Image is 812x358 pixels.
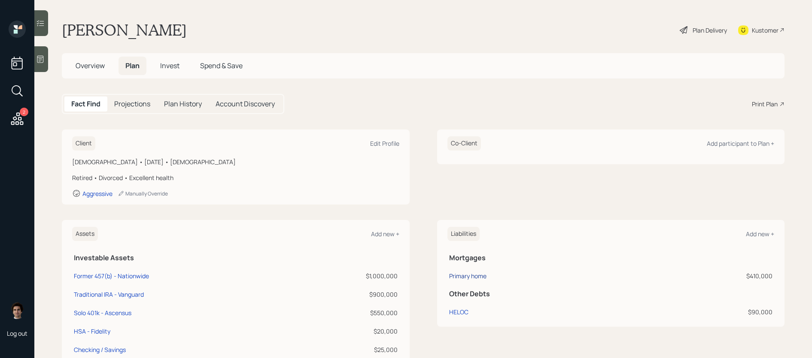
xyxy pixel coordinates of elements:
div: $25,000 [302,345,398,354]
h5: Plan History [164,100,202,108]
div: HELOC [449,307,468,316]
h5: Projections [114,100,150,108]
div: Log out [7,329,27,337]
div: $550,000 [302,308,398,317]
h5: Mortgages [449,254,773,262]
div: 2 [20,108,28,116]
div: HSA - Fidelity [74,327,110,336]
div: Primary home [449,271,487,280]
div: Traditional IRA - Vanguard [74,290,144,299]
div: Edit Profile [370,139,399,147]
div: $410,000 [639,271,772,280]
div: Add new + [371,230,399,238]
div: Aggressive [82,190,113,198]
div: [DEMOGRAPHIC_DATA] • [DATE] • [DEMOGRAPHIC_DATA] [72,157,399,166]
h5: Investable Assets [74,254,398,262]
div: Retired • Divorced • Excellent health [72,173,399,182]
div: $900,000 [302,290,398,299]
div: $20,000 [302,327,398,336]
div: Solo 401k - Ascensus [74,308,131,317]
h6: Liabilities [447,227,480,241]
div: Manually Override [118,190,168,197]
span: Invest [160,61,179,70]
h5: Fact Find [71,100,100,108]
span: Overview [76,61,105,70]
h5: Other Debts [449,290,773,298]
div: Former 457(b) - Nationwide [74,271,149,280]
h6: Co-Client [447,136,481,150]
span: Plan [125,61,140,70]
div: Plan Delivery [693,26,727,35]
span: Spend & Save [200,61,243,70]
img: harrison-schaefer-headshot-2.png [9,302,26,319]
div: Add new + [746,230,774,238]
div: Add participant to Plan + [707,139,774,147]
div: Print Plan [752,99,778,108]
h1: [PERSON_NAME] [62,21,187,39]
h6: Client [72,136,95,150]
div: Kustomer [752,26,779,35]
h5: Account Discovery [216,100,275,108]
div: $1,000,000 [302,271,398,280]
div: Checking / Savings [74,345,126,354]
div: $90,000 [639,307,772,316]
h6: Assets [72,227,98,241]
